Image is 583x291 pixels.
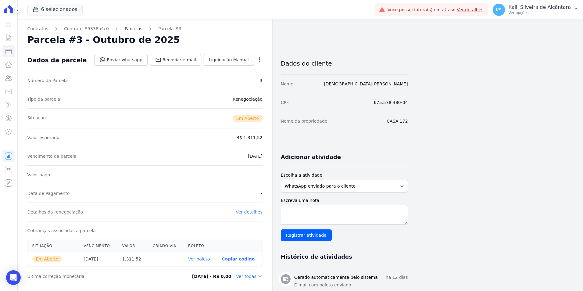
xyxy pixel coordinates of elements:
p: Ver opções [509,10,571,15]
th: Boleto [183,240,217,252]
p: há 12 dias [386,274,408,281]
a: Ver detalhes [457,7,484,12]
th: - [148,252,183,266]
a: Ver detalhes [236,210,263,214]
dd: - [261,190,263,196]
dt: Valor esperado [27,135,59,141]
h3: Dados do cliente [281,60,408,67]
th: 1.311,52 [117,252,148,266]
dd: 675.578.480-04 [374,99,408,106]
dt: Valor pago [27,172,50,178]
th: [DATE] [79,252,117,266]
span: Em Aberto [32,256,62,262]
dd: - [261,172,263,178]
a: Ver boleto [188,257,210,261]
a: Parcelas [125,26,142,32]
h3: Adicionar atividade [281,153,341,161]
nav: Breadcrumb [27,26,263,32]
dt: Data de Pagamento [27,190,70,196]
div: Dados da parcela [27,56,87,64]
dt: Vencimento da parcela [27,153,77,159]
dt: Nome da propriedade [281,118,327,124]
label: Escolha a atividade [281,172,408,178]
span: Liquidação Manual [209,57,249,63]
dt: CPF [281,99,289,106]
dt: Tipo da parcela [27,96,60,102]
dd: Renegociação [233,96,263,102]
a: Enviar whatsapp [94,54,148,66]
span: Você possui fatura(s) em atraso. [388,7,484,13]
dt: Cobranças associadas à parcela [27,228,96,234]
a: Liquidação Manual [204,54,254,66]
a: [DEMOGRAPHIC_DATA][PERSON_NAME] [324,81,408,86]
button: 6 selecionados [27,4,83,15]
input: Registrar atividade [281,229,332,241]
h2: Parcela #3 - Outubro de 2025 [27,34,180,45]
dt: Número da Parcela [27,77,68,84]
span: Reenviar e-mail [163,57,196,63]
label: Escreva uma nota [281,197,408,204]
dt: Detalhes da renegociação [27,209,83,215]
dt: Situação [27,115,46,122]
dt: Nome [281,81,293,87]
a: Reenviar e-mail [150,54,201,66]
dd: 3 [260,77,263,84]
th: Valor [117,240,148,252]
p: E-mail com boleto enviado [294,282,408,288]
a: Parcela #3 [158,26,181,32]
th: Vencimento [79,240,117,252]
h3: Gerado automaticamente pelo sistema [294,274,378,281]
th: Criado via [148,240,183,252]
button: KS Kalil Silveira de Alcântara Ver opções [488,1,583,18]
span: KS [496,8,502,12]
dd: [DATE] [248,153,262,159]
dd: Ver todas [236,273,263,279]
div: Open Intercom Messenger [6,270,21,285]
button: Copiar código [222,257,255,261]
span: Em Aberto [233,115,263,122]
dd: CASA 172 [387,118,408,124]
dt: Última correção monetária [27,273,166,279]
a: Contratos [27,26,48,32]
h3: Histórico de atividades [281,253,352,260]
p: Kalil Silveira de Alcântara [509,4,571,10]
th: Situação [27,240,79,252]
dd: [DATE] - R$ 0,00 [192,273,231,279]
dd: R$ 1.311,52 [236,135,262,141]
a: Contrato #5338a4c0 [64,26,109,32]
